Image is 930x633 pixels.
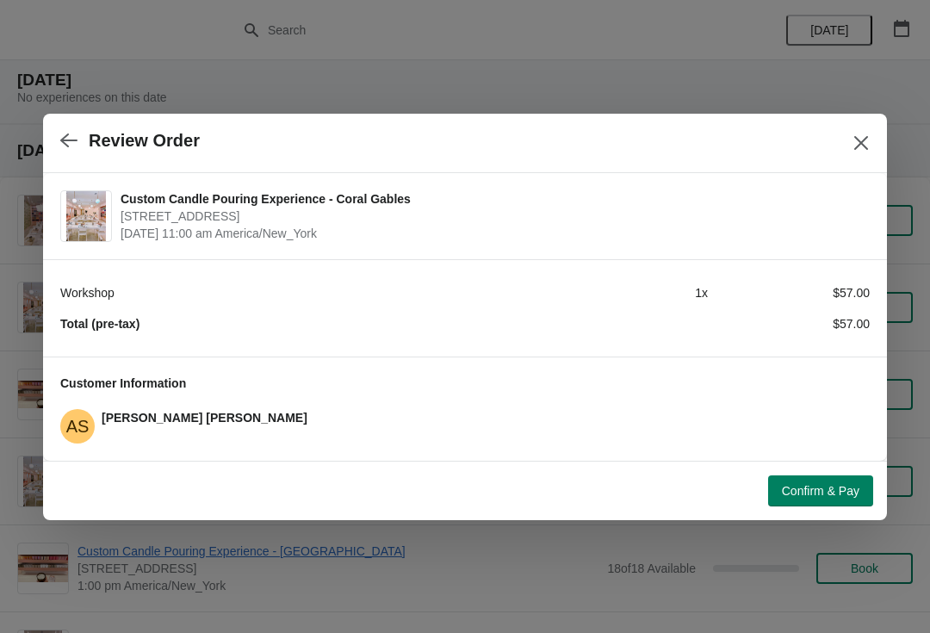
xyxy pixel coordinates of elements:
span: Custom Candle Pouring Experience - Coral Gables [121,190,861,208]
span: [PERSON_NAME] [PERSON_NAME] [102,411,307,425]
strong: Total (pre-tax) [60,317,139,331]
text: AS [66,417,90,436]
span: Confirm & Pay [782,484,859,498]
div: $57.00 [708,315,870,332]
button: Close [846,127,877,158]
button: Confirm & Pay [768,475,873,506]
span: Customer Information [60,376,186,390]
span: [DATE] 11:00 am America/New_York [121,225,861,242]
span: [STREET_ADDRESS] [121,208,861,225]
div: Workshop [60,284,546,301]
img: Custom Candle Pouring Experience - Coral Gables | 154 Giralda Avenue, Coral Gables, FL, USA | Oct... [66,191,107,241]
div: 1 x [546,284,708,301]
div: $57.00 [708,284,870,301]
h2: Review Order [89,131,200,151]
span: Aida [60,409,95,444]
